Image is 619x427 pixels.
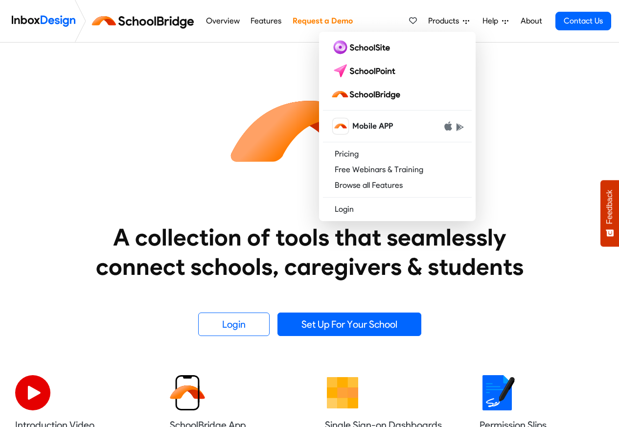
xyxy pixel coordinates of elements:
a: Help [479,11,512,31]
div: Products [319,32,476,221]
heading: A collection of tools that seamlessly connect schools, caregivers & students [77,223,542,281]
a: Contact Us [555,12,611,30]
span: Help [482,15,502,27]
a: schoolbridge icon Mobile APP [323,114,472,138]
a: Browse all Features [323,178,472,193]
img: 2022_01_13_icon_sb_app.svg [170,375,205,410]
img: schoolbridge logo [90,9,200,33]
img: schoolbridge logo [331,87,404,102]
a: Overview [203,11,242,31]
img: icon_schoolbridge.svg [222,43,398,219]
a: Request a Demo [290,11,355,31]
a: About [518,11,545,31]
span: Mobile APP [352,120,393,132]
img: 2022_07_11_icon_video_playback.svg [15,375,50,410]
a: Features [248,11,284,31]
a: Products [424,11,473,31]
img: schoolbridge icon [333,118,348,134]
button: Feedback - Show survey [600,180,619,247]
img: 2022_01_13_icon_grid.svg [325,375,360,410]
a: Login [323,202,472,217]
a: Login [198,313,270,336]
img: 2022_01_18_icon_signature.svg [480,375,515,410]
span: Feedback [605,190,614,224]
img: schoolsite logo [331,40,394,55]
a: Free Webinars & Training [323,162,472,178]
span: Products [428,15,463,27]
img: schoolpoint logo [331,63,400,79]
a: Set Up For Your School [277,313,421,336]
a: Pricing [323,146,472,162]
